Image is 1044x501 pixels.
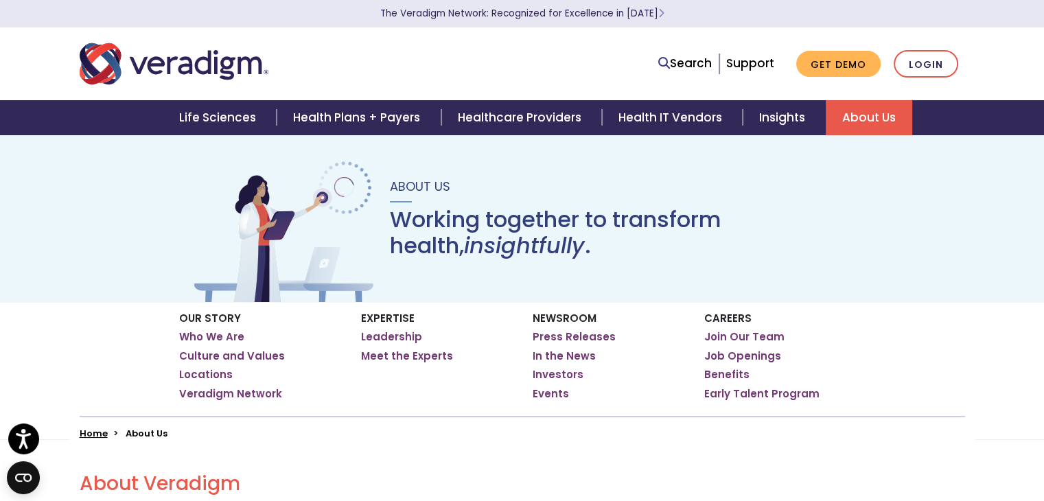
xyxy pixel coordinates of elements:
a: In the News [533,349,596,363]
span: Learn More [658,7,664,20]
a: Benefits [704,368,750,382]
a: Who We Are [179,330,244,344]
a: Meet the Experts [361,349,453,363]
a: Home [80,427,108,440]
a: About Us [826,100,912,135]
a: Events [533,387,569,401]
a: Health IT Vendors [602,100,743,135]
a: Locations [179,368,233,382]
a: Join Our Team [704,330,785,344]
img: Veradigm logo [80,41,268,86]
a: Search [658,54,712,73]
a: Culture and Values [179,349,285,363]
em: insightfully [464,230,585,261]
button: Open CMP widget [7,461,40,494]
a: Life Sciences [163,100,277,135]
a: The Veradigm Network: Recognized for Excellence in [DATE]Learn More [380,7,664,20]
a: Login [894,50,958,78]
a: Health Plans + Payers [277,100,441,135]
a: Investors [533,368,583,382]
span: About Us [390,178,450,195]
h1: Working together to transform health, . [390,207,854,259]
a: Insights [743,100,826,135]
a: Leadership [361,330,422,344]
a: Support [726,55,774,71]
a: Early Talent Program [704,387,820,401]
a: Healthcare Providers [441,100,602,135]
a: Job Openings [704,349,781,363]
a: Veradigm Network [179,387,282,401]
h2: About Veradigm [80,472,965,496]
a: Get Demo [796,51,881,78]
a: Press Releases [533,330,616,344]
